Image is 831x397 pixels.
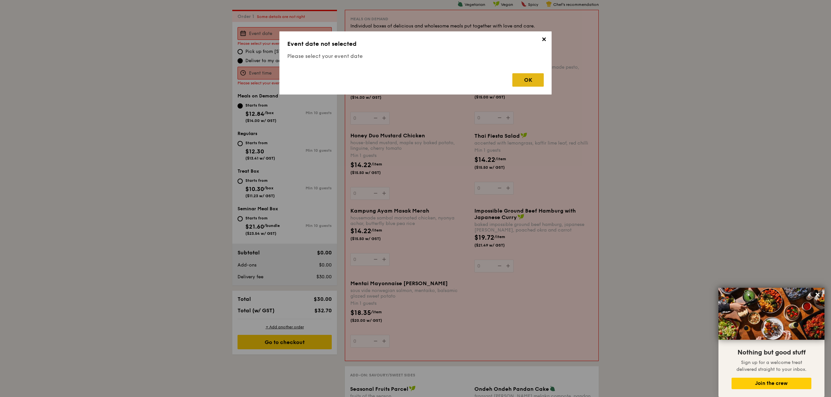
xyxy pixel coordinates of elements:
div: OK [512,73,544,87]
button: Join the crew [732,378,811,389]
span: Sign up for a welcome treat delivered straight to your inbox. [736,360,806,372]
span: ✕ [539,36,548,45]
img: DSC07876-Edit02-Large.jpeg [718,288,824,340]
h3: Event date not selected [287,39,544,48]
button: Close [812,289,823,300]
span: Nothing but good stuff [737,349,805,356]
h4: Please select your event date [287,52,544,60]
